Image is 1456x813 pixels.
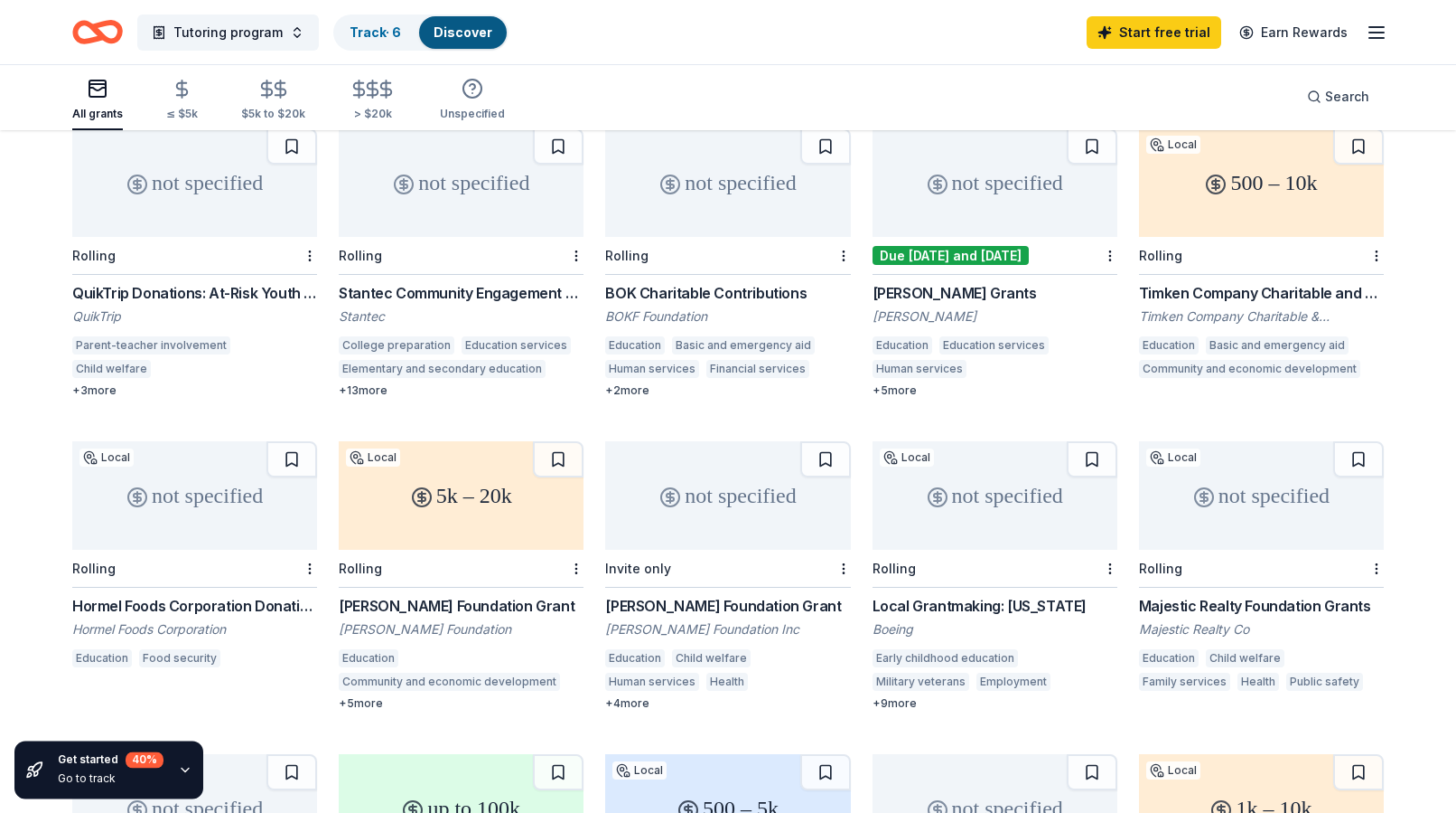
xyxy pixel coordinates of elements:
[873,595,1117,617] div: Local Grantmaking: [US_STATE]
[1139,336,1199,355] div: Education
[1139,128,1384,237] div: 500 – 10k
[1325,86,1369,108] span: Search
[1206,649,1284,667] div: Child welfare
[139,649,220,667] div: Food security
[1139,441,1384,550] div: not specified
[1139,561,1182,576] div: Rolling
[880,449,934,467] div: Local
[605,282,850,304] div: BOK Charitable Contributions
[72,561,116,576] div: Rolling
[72,360,151,378] div: Child welfare
[339,128,583,398] a: not specifiedRollingStantec Community Engagement GrantStantecCollege preparationEducation service...
[873,307,1117,326] div: [PERSON_NAME]
[72,336,230,355] div: Parent-teacher involvement
[1139,248,1182,263] div: Rolling
[72,595,317,617] div: Hormel Foods Corporation Donations
[339,360,546,378] div: Elementary and secondary education
[333,14,509,51] button: Track· 6Discover
[58,771,163,786] div: Go to track
[605,336,665,355] div: Education
[605,248,649,263] div: Rolling
[612,761,667,780] div: Local
[434,24,492,40] a: Discover
[339,383,583,398] div: + 13 more
[605,595,850,617] div: [PERSON_NAME] Foundation Grant
[339,441,583,550] div: 5k – 20k
[339,128,583,237] div: not specified
[72,107,123,121] div: All grants
[873,696,1117,711] div: + 9 more
[873,383,1117,398] div: + 5 more
[1139,360,1360,378] div: Community and economic development
[1146,136,1200,154] div: Local
[166,71,198,130] button: ≤ $5k
[873,649,1018,667] div: Early childhood education
[339,248,382,263] div: Rolling
[72,11,123,53] a: Home
[873,360,966,378] div: Human services
[72,620,317,638] div: Hormel Foods Corporation
[706,673,748,691] div: Health
[605,441,850,711] a: not specifiedInvite only[PERSON_NAME] Foundation Grant[PERSON_NAME] Foundation IncEducationChild ...
[873,282,1117,304] div: [PERSON_NAME] Grants
[173,22,283,43] span: Tutoring program
[672,336,815,355] div: Basic and emergency aid
[1237,673,1279,691] div: Health
[241,107,305,121] div: $5k to $20k
[1139,595,1384,617] div: Majestic Realty Foundation Grants
[605,696,850,711] div: + 4 more
[350,24,401,40] a: Track· 6
[605,307,850,326] div: BOKF Foundation
[339,620,583,638] div: [PERSON_NAME] Foundation
[1139,673,1230,691] div: Family services
[137,14,319,51] button: Tutoring program
[1286,673,1363,691] div: Public safety
[873,128,1117,237] div: not specified
[339,441,583,711] a: 5k – 20kLocalRolling[PERSON_NAME] Foundation Grant[PERSON_NAME] FoundationEducationCommunity and ...
[1139,128,1384,383] a: 500 – 10kLocalRollingTimken Company Charitable and Educational Fund Grant ProgramTimken Company C...
[339,561,382,576] div: Rolling
[605,561,671,576] div: Invite only
[58,752,163,768] div: Get started
[72,128,317,237] div: not specified
[72,441,317,673] a: not specifiedLocalRollingHormel Foods Corporation DonationsHormel Foods CorporationEducationFood ...
[346,449,400,467] div: Local
[605,383,850,398] div: + 2 more
[72,248,116,263] div: Rolling
[672,649,751,667] div: Child welfare
[440,71,505,130] button: Unspecified
[605,360,699,378] div: Human services
[1206,336,1349,355] div: Basic and emergency aid
[873,441,1117,550] div: not specified
[339,673,560,691] div: Community and economic development
[706,360,809,378] div: Financial services
[605,620,850,638] div: [PERSON_NAME] Foundation Inc
[72,71,123,130] button: All grants
[462,336,571,355] div: Education services
[339,282,583,304] div: Stantec Community Engagement Grant
[873,246,1029,265] div: Due [DATE] and [DATE]
[72,383,317,398] div: + 3 more
[72,307,317,326] div: QuikTrip
[976,673,1050,691] div: Employment
[1139,307,1384,326] div: Timken Company Charitable & Educational Fund
[126,752,163,768] div: 40 %
[1146,761,1200,780] div: Local
[1228,16,1358,49] a: Earn Rewards
[873,441,1117,711] a: not specifiedLocalRollingLocal Grantmaking: [US_STATE]BoeingEarly childhood educationMilitary vet...
[1293,79,1384,115] button: Search
[166,107,198,121] div: ≤ $5k
[339,307,583,326] div: Stantec
[79,449,134,467] div: Local
[72,441,317,550] div: not specified
[873,620,1117,638] div: Boeing
[605,673,699,691] div: Human services
[349,107,397,121] div: > $20k
[241,71,305,130] button: $5k to $20k
[873,128,1117,398] a: not specifiedDue [DATE] and [DATE][PERSON_NAME] Grants[PERSON_NAME]EducationEducation servicesHum...
[873,561,916,576] div: Rolling
[873,673,969,691] div: Military veterans
[339,595,583,617] div: [PERSON_NAME] Foundation Grant
[605,128,850,237] div: not specified
[1139,282,1384,304] div: Timken Company Charitable and Educational Fund Grant Program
